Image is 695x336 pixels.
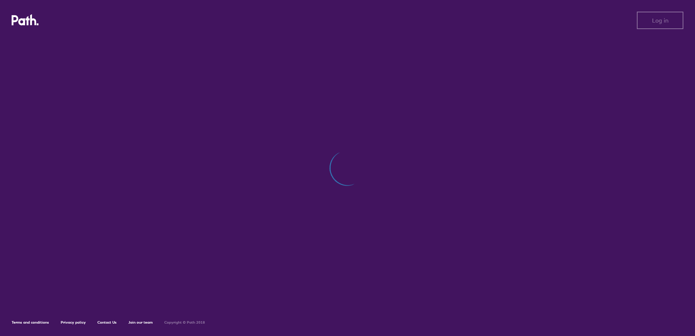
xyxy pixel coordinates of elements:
h6: Copyright © Path 2018 [164,320,205,325]
span: Log in [652,17,668,24]
a: Contact Us [97,320,117,325]
a: Join our team [128,320,153,325]
button: Log in [637,12,683,29]
a: Privacy policy [61,320,86,325]
a: Terms and conditions [12,320,49,325]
